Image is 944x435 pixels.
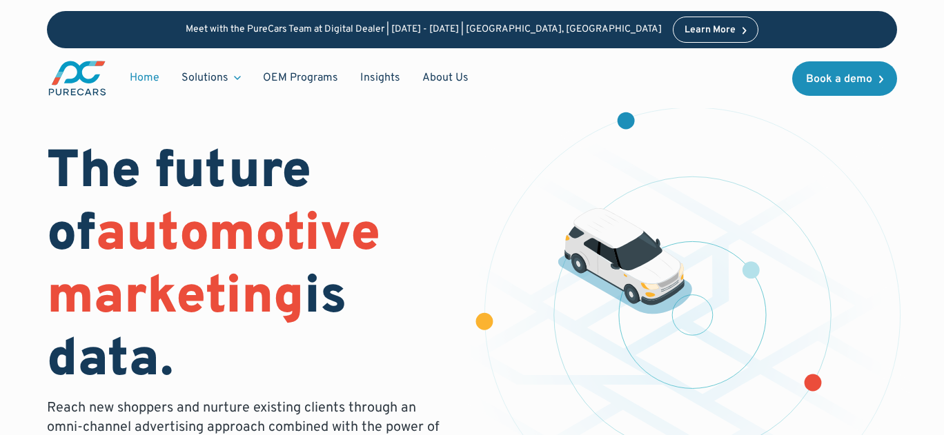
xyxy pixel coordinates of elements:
[170,65,252,91] div: Solutions
[47,59,108,97] a: main
[673,17,758,43] a: Learn More
[47,142,455,394] h1: The future of is data.
[558,208,693,314] img: illustration of a vehicle
[349,65,411,91] a: Insights
[186,24,662,36] p: Meet with the PureCars Team at Digital Dealer | [DATE] - [DATE] | [GEOGRAPHIC_DATA], [GEOGRAPHIC_...
[47,59,108,97] img: purecars logo
[47,203,380,332] span: automotive marketing
[252,65,349,91] a: OEM Programs
[685,26,736,35] div: Learn More
[119,65,170,91] a: Home
[411,65,480,91] a: About Us
[181,70,228,85] div: Solutions
[806,74,872,85] div: Book a demo
[792,61,897,96] a: Book a demo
